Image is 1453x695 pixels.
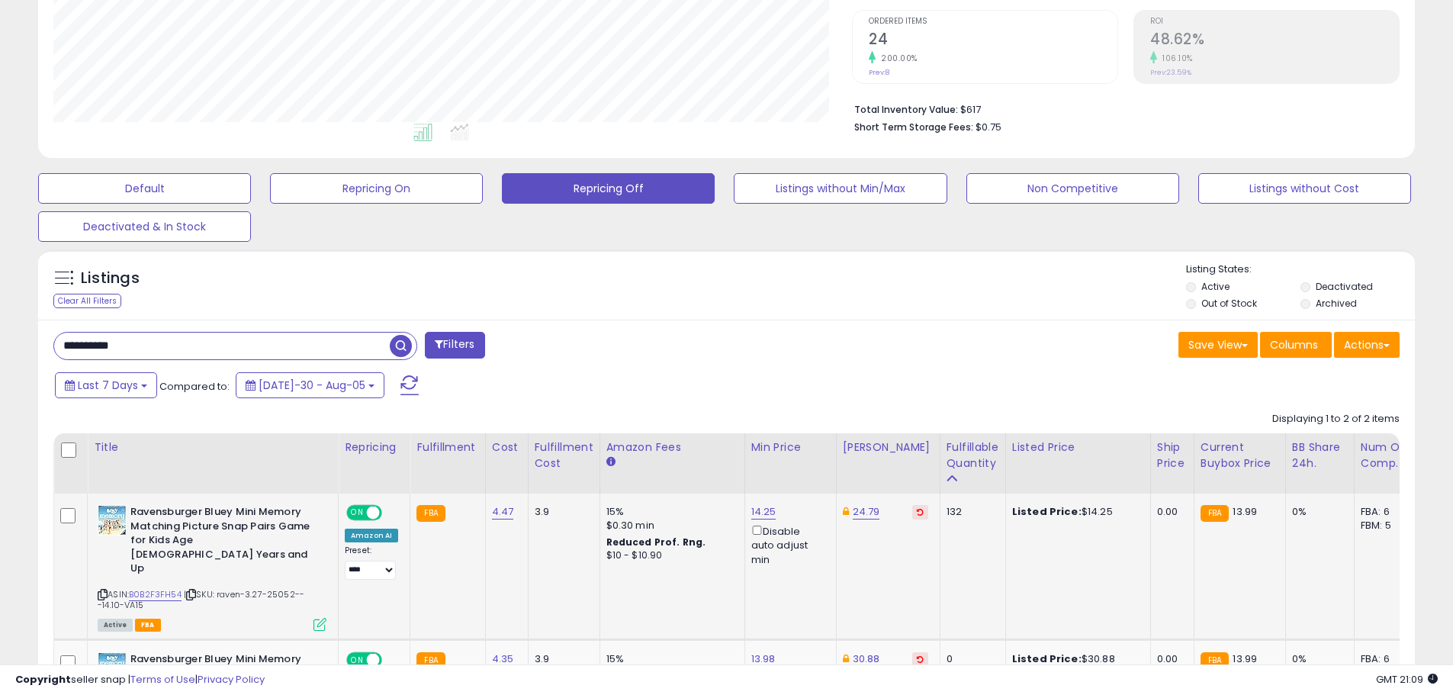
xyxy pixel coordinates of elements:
button: Actions [1334,332,1400,358]
a: 24.79 [853,504,880,520]
div: Fulfillment Cost [535,439,593,471]
span: 13.99 [1233,504,1257,519]
div: [PERSON_NAME] [843,439,934,455]
b: Total Inventory Value: [854,103,958,116]
div: Ship Price [1157,439,1188,471]
span: Last 7 Days [78,378,138,393]
div: Repricing [345,439,403,455]
div: BB Share 24h. [1292,439,1348,471]
div: 15% [606,505,733,519]
button: Non Competitive [966,173,1179,204]
button: Columns [1260,332,1332,358]
label: Active [1201,280,1230,293]
div: Current Buybox Price [1201,439,1279,471]
span: OFF [380,507,404,520]
img: 513hdLlSSDL._SL40_.jpg [98,505,127,536]
span: Compared to: [159,379,230,394]
span: $0.75 [976,120,1001,134]
button: Repricing Off [502,173,715,204]
button: Deactivated & In Stock [38,211,251,242]
button: Default [38,173,251,204]
div: Num of Comp. [1361,439,1416,471]
div: $0.30 min [606,519,733,533]
small: FBA [1201,505,1229,522]
span: FBA [135,619,161,632]
a: Privacy Policy [198,672,265,687]
div: Fulfillment [416,439,478,455]
span: All listings currently available for purchase on Amazon [98,619,133,632]
div: 132 [947,505,994,519]
div: seller snap | | [15,673,265,687]
div: 0.00 [1157,505,1182,519]
div: $10 - $10.90 [606,549,733,562]
div: Displaying 1 to 2 of 2 items [1272,412,1400,426]
div: Fulfillable Quantity [947,439,999,471]
small: 106.10% [1157,53,1193,64]
span: | SKU: raven-3.27-25052---14.10-VA15 [98,588,304,611]
div: Clear All Filters [53,294,121,308]
label: Archived [1316,297,1357,310]
span: ON [348,507,367,520]
label: Out of Stock [1201,297,1257,310]
div: Disable auto adjust min [751,523,825,567]
span: [DATE]-30 - Aug-05 [259,378,365,393]
button: Listings without Cost [1198,173,1411,204]
li: $617 [854,99,1388,117]
span: Ordered Items [869,18,1117,26]
div: 0% [1292,505,1342,519]
b: Reduced Prof. Rng. [606,536,706,549]
div: Amazon AI [345,529,398,542]
b: Listed Price: [1012,504,1082,519]
div: Listed Price [1012,439,1144,455]
div: FBM: 5 [1361,519,1411,533]
b: Ravensburger Bluey Mini Memory Matching Picture Snap Pairs Game for Kids Age [DEMOGRAPHIC_DATA] Y... [130,505,316,580]
div: Amazon Fees [606,439,738,455]
div: Min Price [751,439,830,455]
button: Listings without Min/Max [734,173,947,204]
div: 3.9 [535,505,588,519]
button: [DATE]-30 - Aug-05 [236,372,384,398]
small: Amazon Fees. [606,455,616,469]
small: Prev: 23.59% [1150,68,1191,77]
a: 4.47 [492,504,514,520]
button: Last 7 Days [55,372,157,398]
strong: Copyright [15,672,71,687]
b: Short Term Storage Fees: [854,121,973,134]
span: ROI [1150,18,1399,26]
h5: Listings [81,268,140,289]
small: FBA [416,505,445,522]
div: Preset: [345,545,398,580]
div: Title [94,439,332,455]
h2: 24 [869,31,1117,51]
h2: 48.62% [1150,31,1399,51]
p: Listing States: [1186,262,1415,277]
button: Filters [425,332,484,359]
div: Cost [492,439,522,455]
span: 2025-08-13 21:09 GMT [1376,672,1438,687]
a: Terms of Use [130,672,195,687]
span: Columns [1270,337,1318,352]
div: ASIN: [98,505,326,629]
label: Deactivated [1316,280,1373,293]
div: $14.25 [1012,505,1139,519]
button: Repricing On [270,173,483,204]
div: FBA: 6 [1361,505,1411,519]
small: 200.00% [876,53,918,64]
button: Save View [1178,332,1258,358]
a: 14.25 [751,504,776,520]
a: B0B2F3FH54 [129,588,182,601]
small: Prev: 8 [869,68,889,77]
